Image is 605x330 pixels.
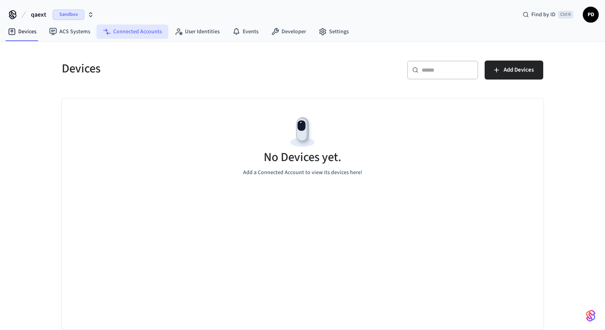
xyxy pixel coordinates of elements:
img: Devices Empty State [285,114,320,150]
a: Connected Accounts [97,25,168,39]
a: Settings [312,25,355,39]
span: qaext [31,10,46,19]
a: Events [226,25,265,39]
span: Ctrl K [558,11,573,19]
img: SeamLogoGradient.69752ec5.svg [586,309,595,322]
span: Add Devices [504,65,534,75]
button: Add Devices [485,61,543,80]
span: Find by ID [531,11,556,19]
p: Add a Connected Account to view its devices here! [243,169,362,177]
span: Sandbox [53,9,84,20]
h5: Devices [62,61,298,77]
button: PD [583,7,599,23]
h5: No Devices yet. [264,149,341,165]
span: PD [584,8,598,22]
a: ACS Systems [43,25,97,39]
a: Devices [2,25,43,39]
div: Find by IDCtrl K [516,8,580,22]
a: User Identities [168,25,226,39]
a: Developer [265,25,312,39]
